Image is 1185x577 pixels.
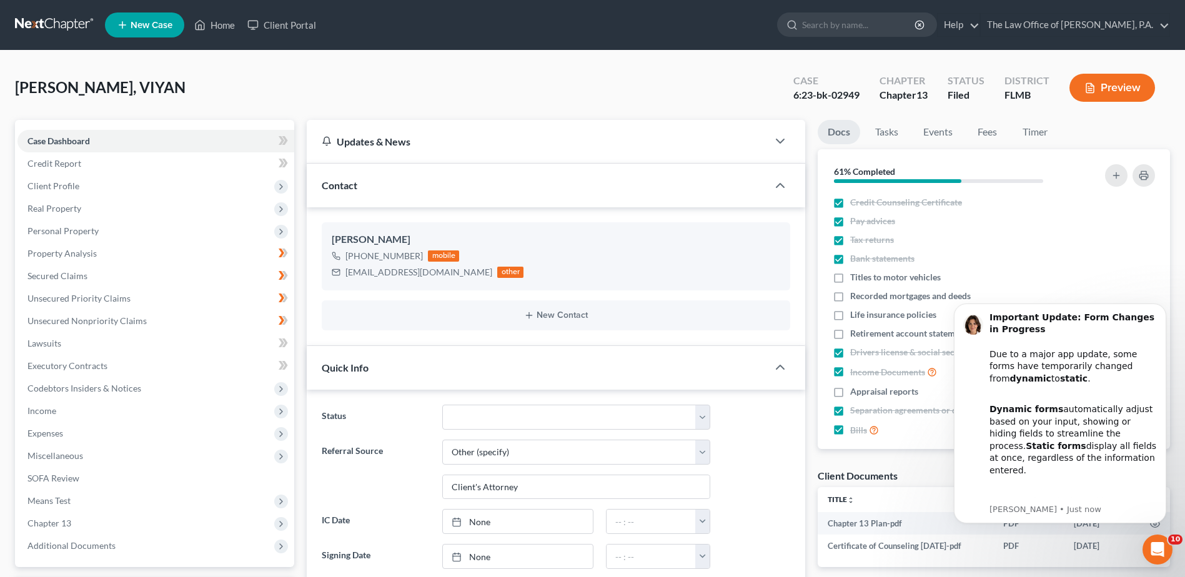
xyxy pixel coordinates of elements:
[428,250,459,262] div: mobile
[818,535,993,557] td: Certificate of Counseling [DATE]-pdf
[880,88,928,102] div: Chapter
[850,424,867,436] span: Bills
[850,366,925,378] span: Income Documents
[850,404,1027,417] span: Separation agreements or decrees of divorces
[793,74,860,88] div: Case
[968,120,1008,144] a: Fees
[948,74,984,88] div: Status
[131,21,172,30] span: New Case
[850,252,915,265] span: Bank statements
[1004,74,1049,88] div: District
[850,271,941,284] span: Titles to motor vehicles
[17,242,294,265] a: Property Analysis
[345,266,492,279] div: [EMAIL_ADDRESS][DOMAIN_NAME]
[322,362,369,373] span: Quick Info
[315,440,435,500] label: Referral Source
[315,544,435,569] label: Signing Date
[54,195,222,293] div: Our team is actively working to re-integrate dynamic functionality and expects to have it restore...
[27,473,79,483] span: SOFA Review
[802,13,916,36] input: Search by name...
[913,120,963,144] a: Events
[607,545,696,568] input: -- : --
[850,346,993,358] span: Drivers license & social security card
[443,510,593,533] a: None
[850,234,894,246] span: Tax returns
[27,405,56,416] span: Income
[315,405,435,430] label: Status
[17,310,294,332] a: Unsecured Nonpriority Claims
[17,152,294,175] a: Credit Report
[27,495,71,506] span: Means Test
[332,310,780,320] button: New Contact
[935,288,1185,571] iframe: Intercom notifications message
[27,540,116,551] span: Additional Documents
[793,88,860,102] div: 6:23-bk-02949
[27,136,90,146] span: Case Dashboard
[850,385,918,398] span: Appraisal reports
[443,545,593,568] a: None
[27,450,83,461] span: Miscellaneous
[850,215,895,227] span: Pay advices
[850,196,962,209] span: Credit Counseling Certificate
[345,250,423,262] div: [PHONE_NUMBER]
[17,287,294,310] a: Unsecured Priority Claims
[27,293,131,303] span: Unsecured Priority Claims
[880,74,928,88] div: Chapter
[1069,74,1155,102] button: Preview
[1013,120,1058,144] a: Timer
[27,225,99,236] span: Personal Property
[27,338,61,348] span: Lawsuits
[17,355,294,377] a: Executory Contracts
[834,166,895,177] strong: 61% Completed
[15,78,186,96] span: [PERSON_NAME], VIYAN
[332,232,780,247] div: [PERSON_NAME]
[607,510,696,533] input: -- : --
[818,120,860,144] a: Docs
[27,383,141,393] span: Codebtors Insiders & Notices
[322,135,753,148] div: Updates & News
[916,89,928,101] span: 13
[981,14,1169,36] a: The Law Office of [PERSON_NAME], P.A.
[828,495,855,504] a: Titleunfold_more
[1143,535,1173,565] iframe: Intercom live chat
[27,428,63,438] span: Expenses
[938,14,979,36] a: Help
[443,475,710,499] input: Other Referral Source
[27,158,81,169] span: Credit Report
[322,179,357,191] span: Contact
[27,518,71,528] span: Chapter 13
[865,120,908,144] a: Tasks
[948,88,984,102] div: Filed
[1004,88,1049,102] div: FLMB
[850,290,971,302] span: Recorded mortgages and deeds
[54,216,222,227] p: Message from Emma, sent Just now
[27,248,97,259] span: Property Analysis
[17,130,294,152] a: Case Dashboard
[27,203,81,214] span: Real Property
[27,360,107,371] span: Executory Contracts
[818,469,898,482] div: Client Documents
[27,180,79,191] span: Client Profile
[17,265,294,287] a: Secured Claims
[818,512,993,535] td: Chapter 13 Plan-pdf
[315,509,435,534] label: IC Date
[847,496,855,504] i: unfold_more
[17,332,294,355] a: Lawsuits
[17,467,294,490] a: SOFA Review
[27,315,147,326] span: Unsecured Nonpriority Claims
[27,270,87,281] span: Secured Claims
[497,267,523,278] div: other
[188,14,241,36] a: Home
[241,14,322,36] a: Client Portal
[850,308,936,321] span: Life insurance policies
